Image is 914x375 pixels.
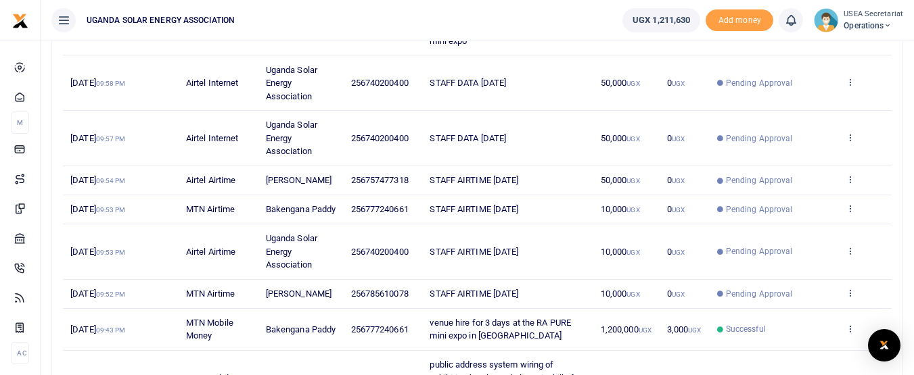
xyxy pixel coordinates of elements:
[11,342,29,364] li: Ac
[672,80,685,87] small: UGX
[430,204,518,214] span: STAFF AIRTIME [DATE]
[430,133,506,143] span: STAFF DATA [DATE]
[814,8,903,32] a: profile-user USEA Secretariat Operations
[688,326,701,334] small: UGX
[667,78,685,88] span: 0
[672,249,685,256] small: UGX
[351,175,409,185] span: 256757477318
[430,78,506,88] span: STAFF DATA [DATE]
[726,174,793,186] span: Pending Approval
[186,204,235,214] span: MTN Airtime
[672,177,685,184] small: UGX
[266,204,336,214] span: Bakengana Paddy
[667,289,685,299] span: 0
[706,14,773,24] a: Add money
[601,175,640,185] span: 50,000
[430,247,518,257] span: STAFF AIRTIME [DATE]
[351,133,409,143] span: 256740200400
[430,175,518,185] span: STAFF AIRTIME [DATE]
[70,289,125,299] span: [DATE]
[626,80,639,87] small: UGX
[186,247,235,257] span: Airtel Airtime
[844,20,903,32] span: Operations
[266,175,332,185] span: [PERSON_NAME]
[726,288,793,300] span: Pending Approval
[617,8,706,32] li: Wallet ballance
[633,14,690,27] span: UGX 1,211,630
[186,175,235,185] span: Airtel Airtime
[430,289,518,299] span: STAFF AIRTIME [DATE]
[96,135,126,143] small: 09:57 PM
[844,9,903,20] small: USEA Secretariat
[96,249,126,256] small: 09:53 PM
[70,247,125,257] span: [DATE]
[96,80,126,87] small: 09:58 PM
[70,324,125,334] span: [DATE]
[96,177,126,184] small: 09:54 PM
[430,318,571,341] span: venue hire for 3 days at the RA PURE mini expo in [GEOGRAPHIC_DATA]
[96,206,126,214] small: 09:53 PM
[601,133,640,143] span: 50,000
[726,245,793,257] span: Pending Approval
[868,329,900,361] div: Open Intercom Messenger
[266,233,317,270] span: Uganda Solar Energy Association
[706,9,773,32] li: Toup your wallet
[672,206,685,214] small: UGX
[186,318,233,341] span: MTN Mobile Money
[351,247,409,257] span: 256740200400
[186,78,239,88] span: Airtel Internet
[266,289,332,299] span: [PERSON_NAME]
[96,326,126,334] small: 09:43 PM
[11,111,29,134] li: M
[12,15,28,25] a: logo-small logo-large logo-large
[351,289,409,299] span: 256785610078
[266,65,317,101] span: Uganda Solar Energy Association
[626,206,639,214] small: UGX
[601,247,640,257] span: 10,000
[626,135,639,143] small: UGX
[601,204,640,214] span: 10,000
[667,133,685,143] span: 0
[672,135,685,143] small: UGX
[601,78,640,88] span: 50,000
[726,203,793,216] span: Pending Approval
[706,9,773,32] span: Add money
[186,133,239,143] span: Airtel Internet
[70,78,125,88] span: [DATE]
[266,120,317,156] span: Uganda Solar Energy Association
[726,323,766,335] span: Successful
[626,291,639,298] small: UGX
[70,133,125,143] span: [DATE]
[814,8,838,32] img: profile-user
[626,249,639,256] small: UGX
[726,132,793,145] span: Pending Approval
[667,247,685,257] span: 0
[672,291,685,298] small: UGX
[70,175,125,185] span: [DATE]
[639,326,652,334] small: UGX
[622,8,700,32] a: UGX 1,211,630
[81,14,240,26] span: UGANDA SOLAR ENERGY ASSOCIATION
[70,204,125,214] span: [DATE]
[667,175,685,185] span: 0
[12,13,28,29] img: logo-small
[266,324,336,334] span: Bakengana Paddy
[351,204,409,214] span: 256777240661
[626,177,639,184] small: UGX
[351,324,409,334] span: 256777240661
[351,78,409,88] span: 256740200400
[667,324,702,334] span: 3,000
[726,77,793,89] span: Pending Approval
[601,289,640,299] span: 10,000
[96,291,126,298] small: 09:52 PM
[601,324,652,334] span: 1,200,000
[667,204,685,214] span: 0
[186,289,235,299] span: MTN Airtime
